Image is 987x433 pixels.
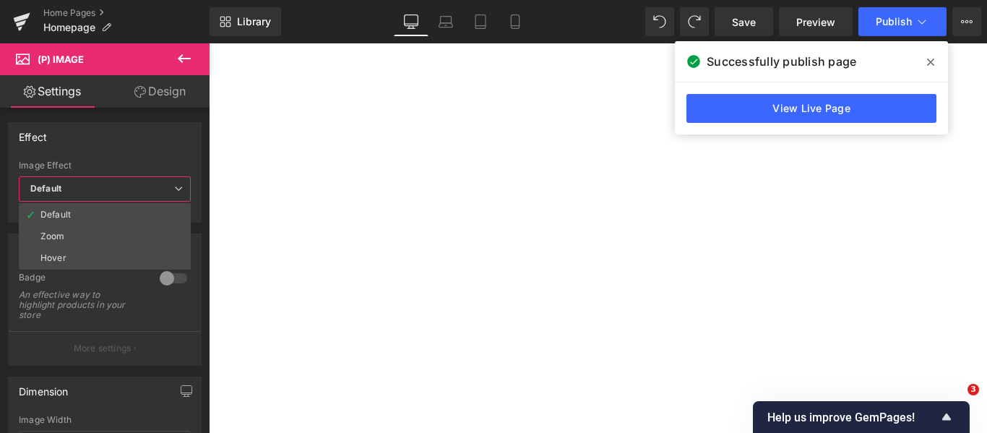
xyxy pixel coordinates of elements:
span: Library [237,15,271,28]
span: Save [732,14,756,30]
span: Help us improve GemPages! [767,411,938,424]
a: Tablet [463,7,498,36]
div: Dimension [19,377,69,398]
b: Default [30,183,61,194]
a: Laptop [428,7,463,36]
a: Home Pages [43,7,210,19]
span: Homepage [43,22,95,33]
span: Successfully publish page [707,53,856,70]
iframe: Intercom live chat [938,384,973,419]
button: Show survey - Help us improve GemPages! [767,408,955,426]
div: Default [40,210,71,220]
a: View Live Page [686,94,936,123]
a: Desktop [394,7,428,36]
a: Preview [779,7,853,36]
div: Image Width [19,415,191,425]
a: Mobile [498,7,533,36]
a: Design [108,75,212,108]
div: Badge [19,272,145,287]
span: (P) Image [38,53,84,65]
div: Effect [19,123,47,143]
span: Preview [796,14,835,30]
a: New Library [210,7,281,36]
button: More settings [9,331,201,365]
div: Zoom [40,231,65,241]
div: Image Effect [19,160,191,171]
div: An effective way to highlight products in your store [19,290,143,320]
span: 3 [967,384,979,395]
button: Publish [858,7,947,36]
p: More settings [74,342,132,355]
span: Publish [876,16,912,27]
button: Redo [680,7,709,36]
button: Undo [645,7,674,36]
div: Hover [40,253,66,263]
button: More [952,7,981,36]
